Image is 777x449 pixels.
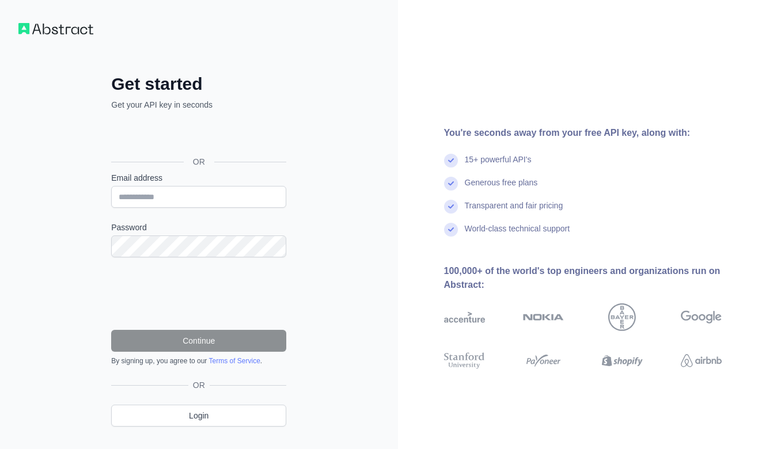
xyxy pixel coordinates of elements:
div: You're seconds away from your free API key, along with: [444,126,759,140]
iframe: reCAPTCHA [111,271,286,316]
img: check mark [444,223,458,237]
img: check mark [444,154,458,168]
div: Generous free plans [465,177,538,200]
img: payoneer [523,351,564,371]
img: stanford university [444,351,485,371]
span: OR [184,156,214,168]
div: By signing up, you agree to our . [111,356,286,366]
button: Continue [111,330,286,352]
div: World-class technical support [465,223,570,246]
iframe: ปุ่มลงชื่อเข้าใช้ด้วย Google [105,123,290,149]
img: shopify [602,351,643,371]
a: Login [111,405,286,427]
h2: Get started [111,74,286,94]
div: 15+ powerful API's [465,154,532,177]
span: OR [188,379,210,391]
img: check mark [444,200,458,214]
div: Transparent and fair pricing [465,200,563,223]
label: Password [111,222,286,233]
img: nokia [523,303,564,331]
label: Email address [111,172,286,184]
p: Get your API key in seconds [111,99,286,111]
img: airbnb [681,351,722,371]
div: 100,000+ of the world's top engineers and organizations run on Abstract: [444,264,759,292]
img: google [681,303,722,331]
a: Terms of Service [209,357,260,365]
img: check mark [444,177,458,191]
img: bayer [608,303,636,331]
img: accenture [444,303,485,331]
img: Workflow [18,23,93,35]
